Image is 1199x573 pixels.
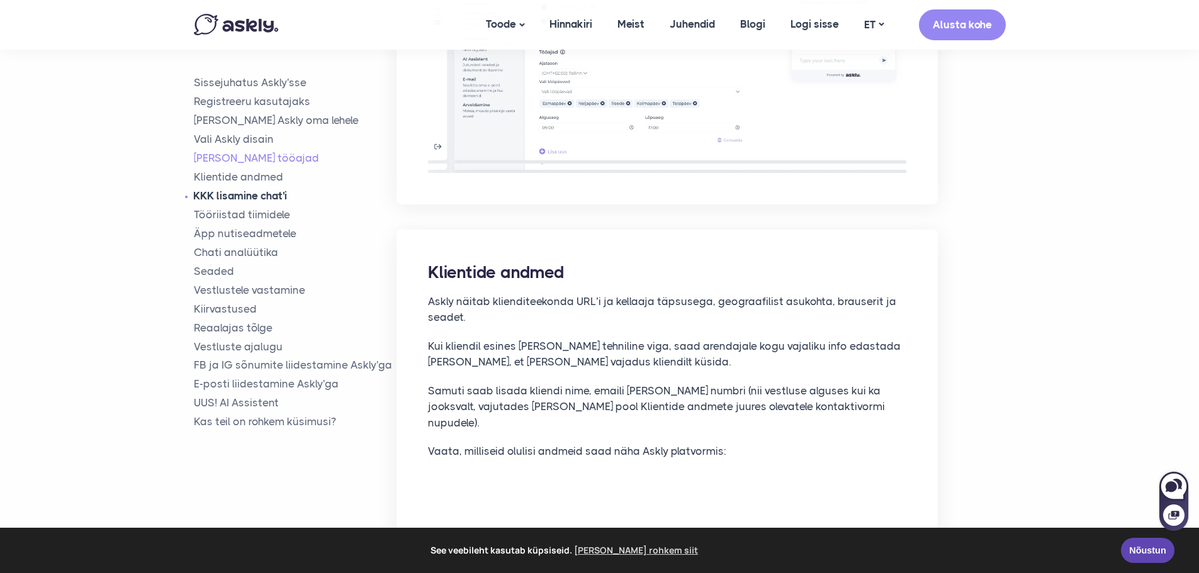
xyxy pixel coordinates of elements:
[194,226,397,241] a: Äpp nutiseadmetele
[194,301,397,316] a: Kiirvastused
[18,541,1112,560] span: See veebileht kasutab küpsiseid.
[194,377,397,391] a: E-posti liidestamine Askly'ga
[852,16,896,34] a: ET
[194,264,397,278] a: Seaded
[194,75,397,90] a: Sissejuhatus Askly'sse
[194,282,397,297] a: Vestlustele vastamine
[919,9,1006,40] a: Alusta kohe
[1121,538,1174,563] a: Nõustun
[194,170,397,184] a: Klientide andmed
[428,383,906,431] p: Samuti saab lisada kliendi nime, emaili [PERSON_NAME] numbri (nii vestluse alguses kui ka jooksva...
[194,358,397,372] a: FB ja IG sõnumite liidestamine Askly'ga
[194,414,397,429] a: Kas teil on rohkem küsimusi?
[428,261,906,284] h2: Klientide andmed
[194,14,278,35] img: Askly
[194,113,397,128] a: [PERSON_NAME] Askly oma lehele
[194,245,397,259] a: Chati analüütika
[194,94,397,109] a: Registreeru kasutajaks
[194,339,397,353] a: Vestluste ajalugu
[194,396,397,410] a: UUS! AI Assistent
[194,132,397,147] a: Vali Askly disain
[428,443,906,460] p: Vaata, milliseid olulisi andmeid saad näha Askly platvormis:
[1158,469,1190,532] iframe: Askly chat
[194,189,397,203] a: KKK lisamine chat'i
[428,338,906,370] p: Kui kliendil esines [PERSON_NAME] tehniline viga, saad arendajale kogu vajaliku info edastada [PE...
[572,541,700,560] a: learn more about cookies
[194,151,397,165] a: [PERSON_NAME] tööajad
[194,320,397,335] a: Reaalajas tõlge
[428,294,906,326] p: Askly näitab klienditeekonda URL’i ja kellaaja täpsusega, geograafilist asukohta, brauserit ja se...
[194,208,397,222] a: Tööriistad tiimidele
